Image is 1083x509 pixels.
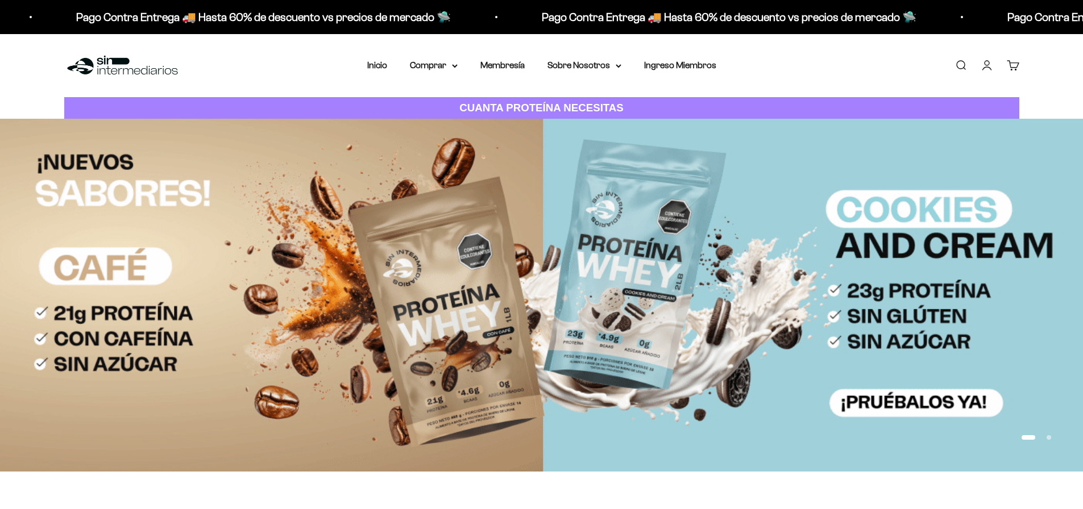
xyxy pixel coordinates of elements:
[459,102,624,114] strong: CUANTA PROTEÍNA NECESITAS
[480,60,525,70] a: Membresía
[64,97,1019,119] a: CUANTA PROTEÍNA NECESITAS
[644,60,716,70] a: Ingreso Miembros
[410,58,458,73] summary: Comprar
[521,8,895,26] p: Pago Contra Entrega 🚚 Hasta 60% de descuento vs precios de mercado 🛸
[367,60,387,70] a: Inicio
[55,8,430,26] p: Pago Contra Entrega 🚚 Hasta 60% de descuento vs precios de mercado 🛸
[547,58,621,73] summary: Sobre Nosotros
